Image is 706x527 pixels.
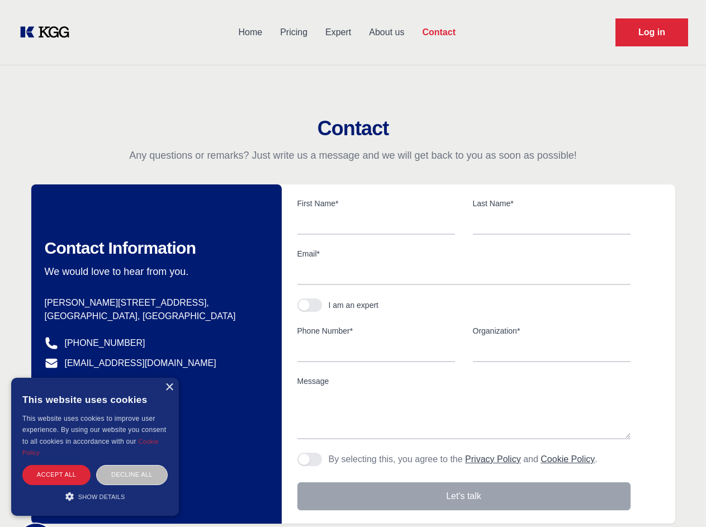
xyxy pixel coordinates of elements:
a: About us [360,18,413,47]
p: [PERSON_NAME][STREET_ADDRESS], [45,296,264,310]
label: First Name* [297,198,455,209]
a: [EMAIL_ADDRESS][DOMAIN_NAME] [65,357,216,370]
span: Show details [78,493,125,500]
label: Organization* [473,325,631,336]
a: Expert [316,18,360,47]
div: Close [165,383,173,392]
div: Decline all [96,465,168,485]
label: Last Name* [473,198,631,209]
label: Phone Number* [297,325,455,336]
div: Show details [22,491,168,502]
h2: Contact Information [45,238,264,258]
a: Cookie Policy [22,438,159,456]
span: This website uses cookies to improve user experience. By using our website you consent to all coo... [22,415,166,445]
iframe: Chat Widget [650,473,706,527]
p: [GEOGRAPHIC_DATA], [GEOGRAPHIC_DATA] [45,310,264,323]
div: I am an expert [329,300,379,311]
div: This website uses cookies [22,386,168,413]
p: By selecting this, you agree to the and . [329,453,598,466]
a: Request Demo [615,18,688,46]
a: @knowledgegategroup [45,377,156,390]
a: Contact [413,18,465,47]
a: Pricing [271,18,316,47]
label: Message [297,376,631,387]
a: Privacy Policy [465,454,521,464]
a: [PHONE_NUMBER] [65,336,145,350]
p: We would love to hear from you. [45,265,264,278]
h2: Contact [13,117,693,140]
a: Cookie Policy [541,454,595,464]
div: Accept all [22,465,91,485]
button: Let's talk [297,482,631,510]
label: Email* [297,248,631,259]
p: Any questions or remarks? Just write us a message and we will get back to you as soon as possible! [13,149,693,162]
a: KOL Knowledge Platform: Talk to Key External Experts (KEE) [18,23,78,41]
a: Home [229,18,271,47]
